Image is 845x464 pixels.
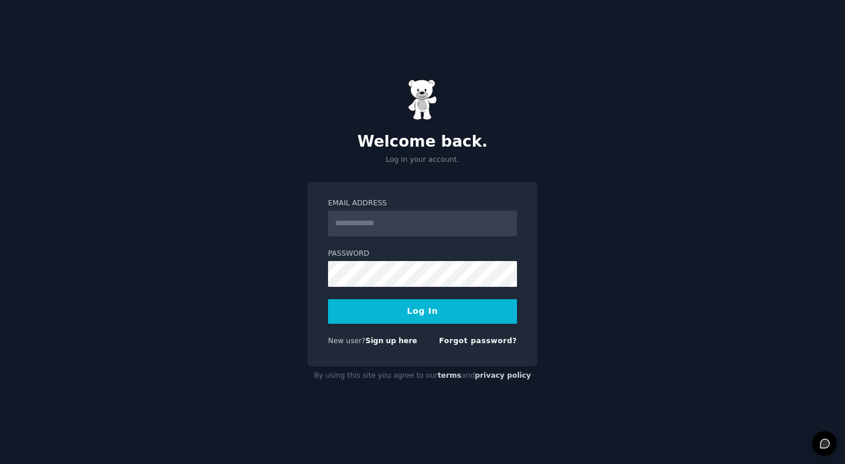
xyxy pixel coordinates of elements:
button: Log In [328,299,517,324]
h2: Welcome back. [307,133,538,151]
div: By using this site you agree to our and [307,367,538,385]
span: New user? [328,337,366,345]
a: Forgot password? [439,337,517,345]
a: Sign up here [366,337,417,345]
img: Gummy Bear [408,79,437,120]
a: terms [438,371,461,380]
label: Password [328,249,517,259]
a: privacy policy [475,371,531,380]
label: Email Address [328,198,517,209]
p: Log in your account. [307,155,538,165]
